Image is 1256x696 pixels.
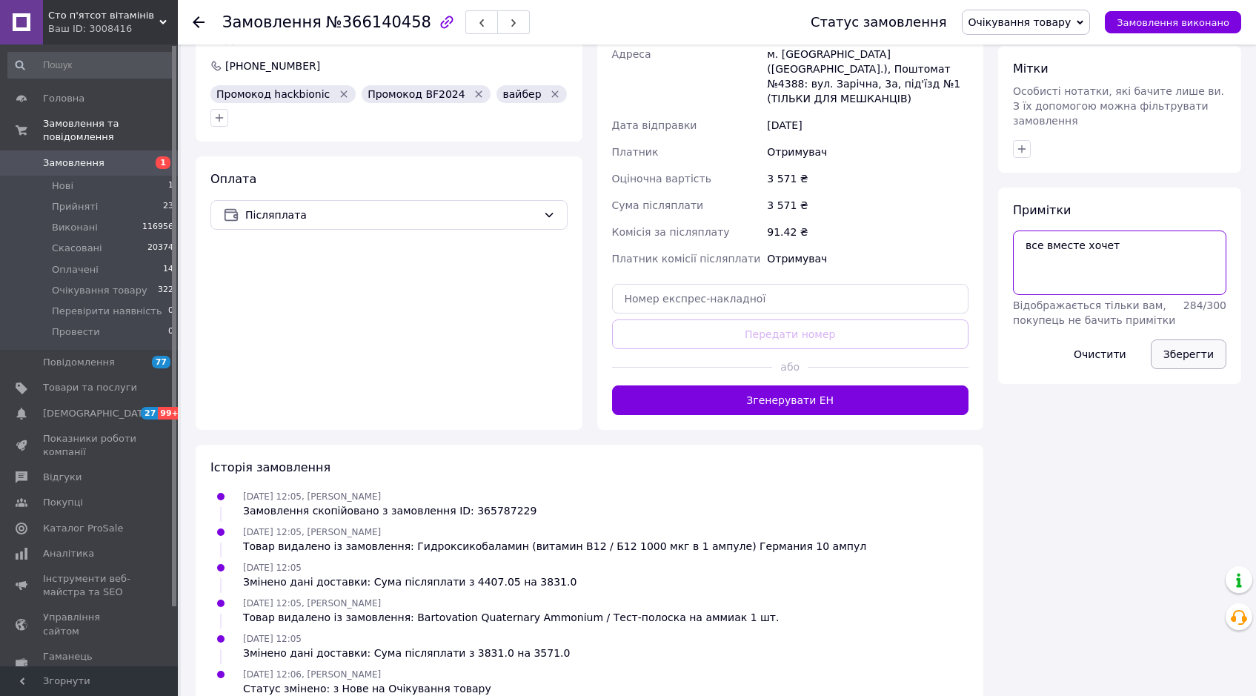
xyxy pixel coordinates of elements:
div: Ваш ID: 3008416 [48,22,178,36]
span: [DATE] 12:05, [PERSON_NAME] [243,491,381,502]
span: Промокод hackbionic [216,88,330,100]
span: [DEMOGRAPHIC_DATA] [43,407,153,420]
span: Показники роботи компанії [43,432,137,459]
span: Оціночна вартість [612,173,711,185]
span: Очікування товару [968,16,1071,28]
span: 27 [141,407,158,420]
div: Повернутися назад [193,15,205,30]
span: Гаманець компанії [43,650,137,677]
span: Прийняті [52,200,98,213]
span: Товари та послуги [43,381,137,394]
span: Замовлення [222,13,322,31]
div: м. [GEOGRAPHIC_DATA] ([GEOGRAPHIC_DATA].), Поштомат №4388: вул. Зарічна, 3а, під'їзд №1 (ТІЛЬКИ Д... [764,41,971,112]
span: Каталог ProSale [43,522,123,535]
span: Інструменти веб-майстра та SEO [43,572,137,599]
span: 1 [156,156,170,169]
span: Відгуки [43,471,82,484]
span: Платник комісії післяплати [612,253,761,265]
span: №366140458 [326,13,431,31]
span: 14 [163,263,173,276]
span: Замовлення та повідомлення [43,117,178,144]
span: 116956 [142,221,173,234]
button: Зберегти [1151,339,1226,369]
input: Номер експрес-накладної [612,284,969,314]
div: 91.42 ₴ [764,219,971,245]
span: Повідомлення [43,356,115,369]
span: [DATE] 12:05, [PERSON_NAME] [243,527,381,537]
span: Перевірити наявність [52,305,162,318]
span: [DATE] 12:05 [243,634,302,644]
span: Промокод BF2024 [368,88,465,100]
div: 3 571 ₴ [764,165,971,192]
div: Товар видалено із замовлення: Гидроксикобаламин (витамин В12 / Б12 1000 мкг в 1 ампуле) Германия ... [243,539,866,554]
span: Головна [43,92,84,105]
div: 3 571 ₴ [764,192,971,219]
span: [DATE] 12:05, [PERSON_NAME] [243,598,381,609]
span: Скасовані [52,242,102,255]
span: 23 [163,200,173,213]
div: Змінено дані доставки: Сума післяплати з 4407.05 на 3831.0 [243,574,577,589]
svg: Видалити мітку [473,88,485,100]
button: Згенерувати ЕН [612,385,969,415]
span: Комісія за післяплату [612,226,730,238]
span: Примітки [1013,203,1071,217]
div: Статус змінено: з Нове на Очікування товару [243,681,491,696]
span: Аналітика [43,547,94,560]
span: Сума післяплати [612,199,704,211]
div: Змінено дані доставки: Сума післяплати з 3831.0 на 3571.0 [243,646,570,660]
div: [DATE] [764,112,971,139]
span: Відображається тільки вам, покупець не бачить примітки [1013,299,1175,326]
span: 1 [168,179,173,193]
span: 77 [152,356,170,368]
span: Покупці [43,496,83,509]
svg: Видалити мітку [549,88,561,100]
span: 20374 [147,242,173,255]
div: Товар видалено із замовлення: Bartovation Quaternary Ammonium / Тест-полоска на аммиак 1 шт. [243,610,779,625]
span: Виконані [52,221,98,234]
span: Мітки [1013,62,1049,76]
span: 0 [168,325,173,339]
span: Очікування товару [52,284,147,297]
div: Замовлення скопійовано з замовлення ID: 365787229 [243,503,536,518]
span: Особисті нотатки, які бачите лише ви. З їх допомогою можна фільтрувати замовлення [1013,85,1224,127]
span: Дата відправки [612,119,697,131]
span: Оплата [210,172,256,186]
input: Пошук [7,52,175,79]
span: 0 [168,305,173,318]
span: 284 / 300 [1183,299,1226,311]
span: Замовлення виконано [1117,17,1229,28]
div: Отримувач [764,139,971,165]
span: Управління сайтом [43,611,137,637]
span: Cто п'ятсот вітамінів [48,9,159,22]
svg: Видалити мітку [338,88,350,100]
textarea: все вместе хочет [1013,231,1226,294]
div: Отримувач [764,245,971,272]
span: [DATE] 12:05 [243,563,302,573]
span: Післяплата [245,207,537,223]
span: Провести [52,325,100,339]
span: Історія замовлення [210,460,330,474]
span: 322 [158,284,173,297]
span: [DATE] 12:06, [PERSON_NAME] [243,669,381,680]
span: 99+ [158,407,182,420]
span: або [772,359,808,374]
div: [PHONE_NUMBER] [224,59,322,73]
div: Статус замовлення [811,15,947,30]
span: Оплачені [52,263,99,276]
span: вайбер [502,88,541,100]
span: Замовлення [43,156,104,170]
span: Платник [612,146,659,158]
span: Адреса [612,48,651,60]
button: Очистити [1061,339,1139,369]
button: Замовлення виконано [1105,11,1241,33]
span: Нові [52,179,73,193]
